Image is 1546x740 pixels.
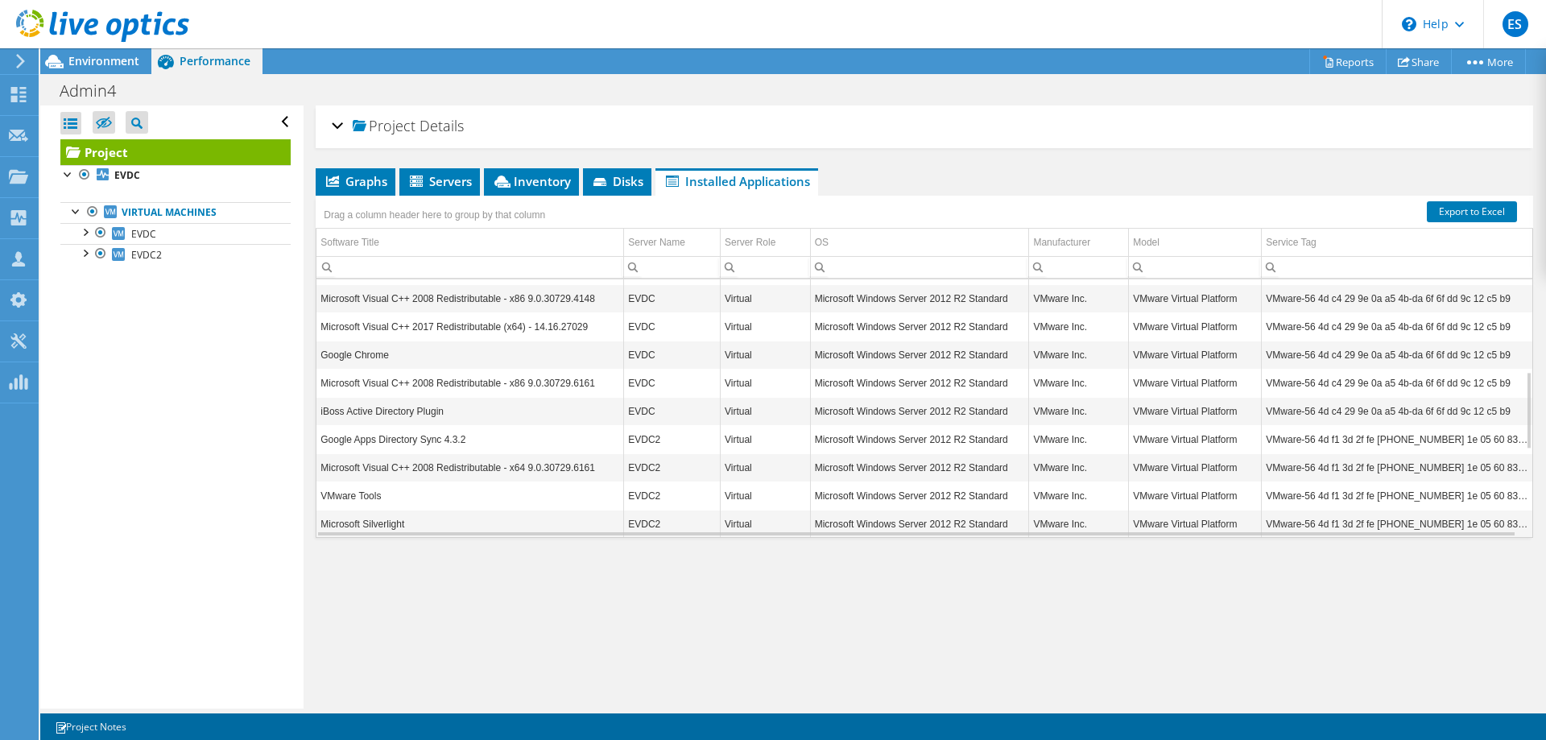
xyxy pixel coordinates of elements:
td: Column Server Role, Value Virtual [720,341,810,369]
div: Data grid [316,196,1533,538]
td: Column Manufacturer, Value VMware Inc. [1029,284,1129,312]
td: Column OS, Value Microsoft Windows Server 2012 R2 Standard [810,425,1029,453]
td: Column Server Name, Value EVDC2 [624,510,721,538]
td: Column Server Name, Filter cell [624,256,721,278]
td: Column Model, Value VMware Virtual Platform [1129,510,1262,538]
td: Column Server Role, Value Virtual [720,369,810,397]
a: Share [1386,49,1452,74]
h1: Admin4 [52,82,141,100]
a: Reports [1309,49,1387,74]
td: Column Service Tag, Value VMware-56 4d f1 3d 2f fe 95 20-95 25 1e 05 60 83 d3 b6 [1262,482,1532,510]
a: EVDC [60,223,291,244]
td: Column Server Role, Value Virtual [720,312,810,341]
span: Details [420,116,464,135]
td: Column Model, Value VMware Virtual Platform [1129,284,1262,312]
td: Column Model, Value VMware Virtual Platform [1129,453,1262,482]
a: Project [60,139,291,165]
td: Column Service Tag, Filter cell [1262,256,1532,278]
td: Column Server Role, Filter cell [720,256,810,278]
td: Column Manufacturer, Value VMware Inc. [1029,425,1129,453]
a: EVDC2 [60,244,291,265]
a: Project Notes [43,717,138,737]
td: Column Service Tag, Value VMware-56 4d f1 3d 2f fe 95 20-95 25 1e 05 60 83 d3 b6 [1262,425,1532,453]
td: Column Service Tag, Value VMware-56 4d c4 29 9e 0a a5 4b-da 6f 6f dd 9c 12 c5 b9 [1262,369,1532,397]
td: Server Name Column [624,229,721,257]
td: Column Service Tag, Value VMware-56 4d c4 29 9e 0a a5 4b-da 6f 6f dd 9c 12 c5 b9 [1262,284,1532,312]
td: Column Server Role, Value Virtual [720,425,810,453]
td: Column Server Role, Value Virtual [720,453,810,482]
td: Column OS, Value Microsoft Windows Server 2012 R2 Standard [810,369,1029,397]
td: Column Model, Filter cell [1129,256,1262,278]
td: Column Server Role, Value Virtual [720,482,810,510]
td: Column Software Title, Value VMware Tools [316,482,623,510]
td: Column Server Name, Value EVDC [624,369,721,397]
div: Manufacturer [1033,233,1090,252]
td: Column Model, Value VMware Virtual Platform [1129,397,1262,425]
span: Graphs [324,173,387,189]
span: Disks [591,173,643,189]
div: OS [815,233,829,252]
span: EVDC [131,227,156,241]
td: Column Model, Value VMware Virtual Platform [1129,482,1262,510]
td: Column Software Title, Value Google Chrome [316,341,623,369]
span: ES [1503,11,1528,37]
td: Column Software Title, Value Google Apps Directory Sync 4.3.2 [316,425,623,453]
td: Column Service Tag, Value VMware-56 4d c4 29 9e 0a a5 4b-da 6f 6f dd 9c 12 c5 b9 [1262,312,1532,341]
td: Column OS, Value Microsoft Windows Server 2012 R2 Standard [810,482,1029,510]
div: Server Role [725,233,775,252]
td: Column Service Tag, Value VMware-56 4d f1 3d 2f fe 95 20-95 25 1e 05 60 83 d3 b6 [1262,510,1532,538]
span: Servers [407,173,472,189]
td: Column Software Title, Value iBoss Active Directory Plugin [316,397,623,425]
td: Column OS, Value Microsoft Windows Server 2012 R2 Standard [810,453,1029,482]
td: Software Title Column [316,229,623,257]
td: Column Manufacturer, Value VMware Inc. [1029,510,1129,538]
div: Software Title [320,233,379,252]
td: Column Service Tag, Value VMware-56 4d c4 29 9e 0a a5 4b-da 6f 6f dd 9c 12 c5 b9 [1262,397,1532,425]
td: Column Model, Value VMware Virtual Platform [1129,341,1262,369]
td: Column Server Name, Value EVDC [624,397,721,425]
td: Column Model, Value VMware Virtual Platform [1129,369,1262,397]
td: Column OS, Value Microsoft Windows Server 2012 R2 Standard [810,510,1029,538]
td: Column Server Name, Value EVDC [624,341,721,369]
td: Column Software Title, Value Microsoft Visual C++ 2008 Redistributable - x86 9.0.30729.6161 [316,369,623,397]
td: Column Model, Value VMware Virtual Platform [1129,425,1262,453]
span: Installed Applications [663,173,810,189]
td: Model Column [1129,229,1262,257]
span: EVDC2 [131,248,162,262]
td: Column Server Name, Value EVDC [624,284,721,312]
td: Service Tag Column [1262,229,1532,257]
td: Column Manufacturer, Value VMware Inc. [1029,369,1129,397]
span: Performance [180,53,250,68]
div: Service Tag [1266,233,1316,252]
td: Column Server Name, Value EVDC2 [624,453,721,482]
td: Column OS, Value Microsoft Windows Server 2012 R2 Standard [810,284,1029,312]
a: More [1451,49,1526,74]
b: EVDC [114,168,140,182]
td: Column Software Title, Filter cell [316,256,623,278]
td: Column OS, Value Microsoft Windows Server 2012 R2 Standard [810,312,1029,341]
td: Column Manufacturer, Value VMware Inc. [1029,397,1129,425]
div: Server Name [628,233,685,252]
span: Project [353,118,415,134]
td: Column Manufacturer, Value VMware Inc. [1029,312,1129,341]
td: Column Model, Value VMware Virtual Platform [1129,312,1262,341]
td: Manufacturer Column [1029,229,1129,257]
td: Column Software Title, Value Microsoft Silverlight [316,510,623,538]
a: Virtual Machines [60,202,291,223]
td: Column OS, Filter cell [810,256,1029,278]
div: Model [1133,233,1159,252]
td: Column OS, Value Microsoft Windows Server 2012 R2 Standard [810,341,1029,369]
span: Inventory [492,173,571,189]
div: Drag a column header here to group by that column [320,204,549,226]
td: Column Server Name, Value EVDC [624,312,721,341]
td: Column Service Tag, Value VMware-56 4d c4 29 9e 0a a5 4b-da 6f 6f dd 9c 12 c5 b9 [1262,341,1532,369]
span: Environment [68,53,139,68]
td: Column Software Title, Value Microsoft Visual C++ 2008 Redistributable - x86 9.0.30729.4148 [316,284,623,312]
td: Column Manufacturer, Value VMware Inc. [1029,482,1129,510]
td: Server Role Column [720,229,810,257]
td: Column Server Name, Value EVDC2 [624,482,721,510]
td: Column Manufacturer, Filter cell [1029,256,1129,278]
td: Column Server Role, Value Virtual [720,510,810,538]
a: Export to Excel [1427,201,1517,222]
a: EVDC [60,165,291,186]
